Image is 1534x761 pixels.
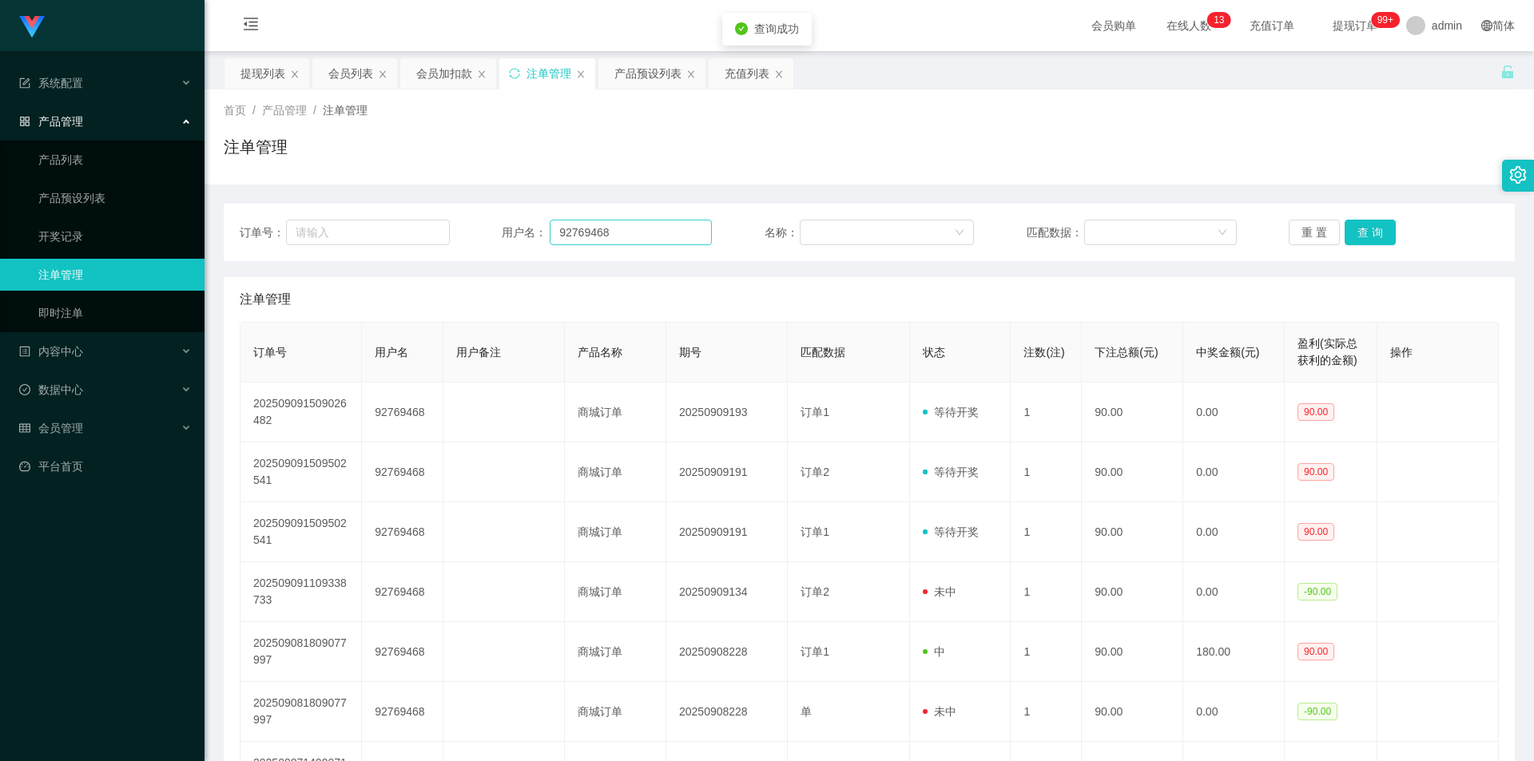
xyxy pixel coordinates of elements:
[323,104,368,117] span: 注单管理
[801,525,829,538] span: 订单1
[801,645,829,658] span: 订单1
[252,104,256,117] span: /
[240,562,362,622] td: 202509091109338733
[735,22,748,35] i: icon: check-circle
[19,116,30,127] i: 图标: appstore-o
[1183,382,1285,442] td: 0.00
[666,562,788,622] td: 20250909134
[774,69,784,79] i: 图标: close
[19,450,192,482] a: 图标: dashboard平台首页
[923,705,956,718] span: 未中
[375,346,408,359] span: 用户名
[240,58,285,89] div: 提现列表
[240,382,362,442] td: 202509091509026482
[1183,682,1285,742] td: 0.00
[923,406,979,418] span: 等待开奖
[1325,20,1385,31] span: 提现订单
[19,422,30,434] i: 图标: table
[477,69,487,79] i: 图标: close
[1011,502,1082,562] td: 1
[1183,442,1285,502] td: 0.00
[1298,643,1334,660] span: 90.00
[923,645,945,658] span: 中
[38,297,192,329] a: 即时注单
[19,16,45,38] img: logo.9652507e.png
[1011,562,1082,622] td: 1
[224,1,278,52] i: 图标: menu-fold
[666,502,788,562] td: 20250909191
[578,346,622,359] span: 产品名称
[765,224,800,241] span: 名称：
[686,69,696,79] i: 图标: close
[1500,65,1515,79] i: 图标: unlock
[224,135,288,159] h1: 注单管理
[1298,703,1337,720] span: -90.00
[565,562,666,622] td: 商城订单
[240,502,362,562] td: 202509091509502541
[1298,403,1334,421] span: 90.00
[1390,346,1413,359] span: 操作
[19,346,30,357] i: 图标: profile
[362,622,443,682] td: 92769468
[240,622,362,682] td: 202509081809077997
[416,58,472,89] div: 会员加扣款
[1371,12,1400,28] sup: 1136
[1345,220,1396,245] button: 查 询
[509,68,520,79] i: 图标: sync
[362,502,443,562] td: 92769468
[801,705,812,718] span: 单
[19,384,30,395] i: 图标: check-circle-o
[1082,682,1183,742] td: 90.00
[38,144,192,176] a: 产品列表
[1011,622,1082,682] td: 1
[1298,583,1337,600] span: -90.00
[666,382,788,442] td: 20250909193
[1082,562,1183,622] td: 90.00
[1207,12,1230,28] sup: 13
[19,383,83,396] span: 数据中心
[1214,12,1219,28] p: 1
[362,382,443,442] td: 92769468
[378,69,387,79] i: 图标: close
[1011,382,1082,442] td: 1
[1082,442,1183,502] td: 90.00
[1183,562,1285,622] td: 0.00
[19,77,30,89] i: 图标: form
[1509,166,1527,184] i: 图标: setting
[1082,622,1183,682] td: 90.00
[565,622,666,682] td: 商城订单
[666,682,788,742] td: 20250908228
[1298,463,1334,481] span: 90.00
[725,58,769,89] div: 充值列表
[550,220,712,245] input: 请输入
[1242,20,1302,31] span: 充值订单
[38,259,192,291] a: 注单管理
[801,406,829,418] span: 订单1
[240,224,286,241] span: 订单号：
[1011,442,1082,502] td: 1
[1298,337,1357,367] span: 盈利(实际总获利的金额)
[19,422,83,434] span: 会员管理
[19,345,83,358] span: 内容中心
[801,585,829,598] span: 订单2
[1027,224,1084,241] span: 匹配数据：
[1082,382,1183,442] td: 90.00
[527,58,571,89] div: 注单管理
[565,442,666,502] td: 商城订单
[456,346,501,359] span: 用户备注
[262,104,307,117] span: 产品管理
[1218,228,1227,239] i: 图标: down
[565,682,666,742] td: 商城订单
[1219,12,1225,28] p: 3
[240,290,291,309] span: 注单管理
[1011,682,1082,742] td: 1
[38,182,192,214] a: 产品预设列表
[1023,346,1064,359] span: 注数(注)
[679,346,701,359] span: 期号
[923,466,979,478] span: 等待开奖
[666,442,788,502] td: 20250909191
[923,585,956,598] span: 未中
[754,22,799,35] span: 查询成功
[1183,622,1285,682] td: 180.00
[1289,220,1340,245] button: 重 置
